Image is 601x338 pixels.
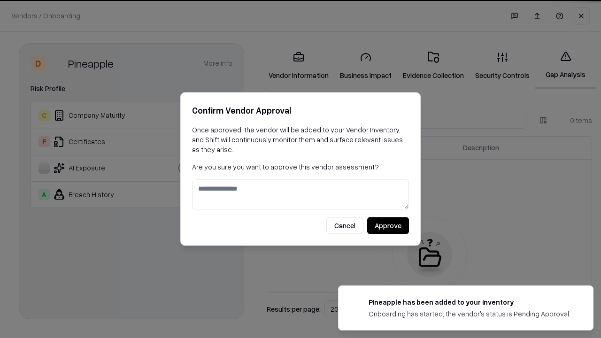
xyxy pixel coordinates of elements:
div: Onboarding has started, the vendor's status is Pending Approval. [369,309,570,319]
button: Cancel [326,217,363,234]
button: Approve [367,217,409,234]
p: Once approved, the vendor will be added to your Vendor Inventory, and Shift will continuously mon... [192,125,409,154]
p: Are you sure you want to approve this vendor assessment? [192,162,409,172]
div: Pineapple has been added to your inventory [369,297,570,307]
img: pineappleenergy.com [350,297,361,308]
h2: Confirm Vendor Approval [192,104,409,117]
